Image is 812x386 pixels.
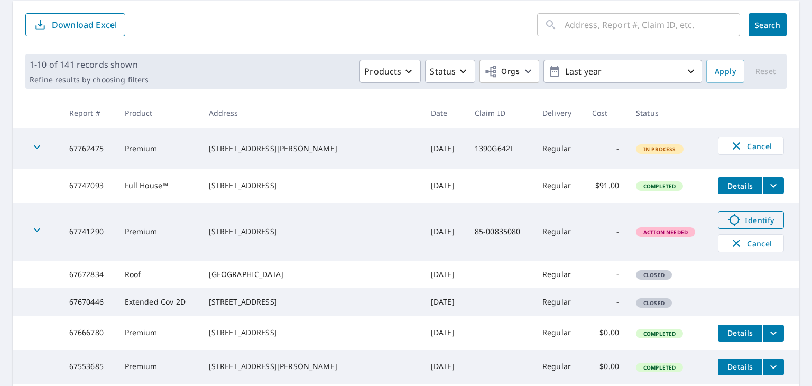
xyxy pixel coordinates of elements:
[61,203,116,261] td: 67741290
[200,97,422,128] th: Address
[422,203,466,261] td: [DATE]
[637,271,671,279] span: Closed
[209,269,414,280] div: [GEOGRAPHIC_DATA]
[584,316,628,350] td: $0.00
[637,330,682,337] span: Completed
[718,177,762,194] button: detailsBtn-67747093
[30,75,149,85] p: Refine results by choosing filters
[534,261,584,288] td: Regular
[425,60,475,83] button: Status
[209,180,414,191] div: [STREET_ADDRESS]
[359,60,421,83] button: Products
[209,143,414,154] div: [STREET_ADDRESS][PERSON_NAME]
[534,203,584,261] td: Regular
[61,288,116,316] td: 67670446
[466,128,534,169] td: 1390G642L
[749,13,787,36] button: Search
[584,169,628,203] td: $91.00
[628,97,709,128] th: Status
[422,288,466,316] td: [DATE]
[466,203,534,261] td: 85-00835080
[724,181,756,191] span: Details
[466,97,534,128] th: Claim ID
[61,350,116,384] td: 67553685
[584,97,628,128] th: Cost
[762,359,784,375] button: filesDropdownBtn-67553685
[209,361,414,372] div: [STREET_ADDRESS][PERSON_NAME]
[762,177,784,194] button: filesDropdownBtn-67747093
[543,60,702,83] button: Last year
[534,128,584,169] td: Regular
[637,228,694,236] span: Action Needed
[534,350,584,384] td: Regular
[762,325,784,342] button: filesDropdownBtn-67666780
[729,237,773,250] span: Cancel
[430,65,456,78] p: Status
[116,97,200,128] th: Product
[116,169,200,203] td: Full House™
[61,316,116,350] td: 67666780
[724,362,756,372] span: Details
[61,169,116,203] td: 67747093
[584,288,628,316] td: -
[61,261,116,288] td: 67672834
[479,60,539,83] button: Orgs
[61,128,116,169] td: 67762475
[534,97,584,128] th: Delivery
[637,182,682,190] span: Completed
[729,140,773,152] span: Cancel
[584,261,628,288] td: -
[637,364,682,371] span: Completed
[52,19,117,31] p: Download Excel
[422,128,466,169] td: [DATE]
[724,328,756,338] span: Details
[718,137,784,155] button: Cancel
[422,261,466,288] td: [DATE]
[116,316,200,350] td: Premium
[715,65,736,78] span: Apply
[422,169,466,203] td: [DATE]
[534,169,584,203] td: Regular
[30,58,149,71] p: 1-10 of 141 records shown
[584,350,628,384] td: $0.00
[422,316,466,350] td: [DATE]
[584,203,628,261] td: -
[718,234,784,252] button: Cancel
[718,325,762,342] button: detailsBtn-67666780
[116,128,200,169] td: Premium
[757,20,778,30] span: Search
[561,62,685,81] p: Last year
[534,316,584,350] td: Regular
[637,145,682,153] span: In Process
[725,214,777,226] span: Identify
[637,299,671,307] span: Closed
[422,350,466,384] td: [DATE]
[364,65,401,78] p: Products
[718,211,784,229] a: Identify
[116,261,200,288] td: Roof
[209,226,414,237] div: [STREET_ADDRESS]
[584,128,628,169] td: -
[209,327,414,338] div: [STREET_ADDRESS]
[706,60,744,83] button: Apply
[422,97,466,128] th: Date
[61,97,116,128] th: Report #
[534,288,584,316] td: Regular
[565,10,740,40] input: Address, Report #, Claim ID, etc.
[718,359,762,375] button: detailsBtn-67553685
[116,203,200,261] td: Premium
[209,297,414,307] div: [STREET_ADDRESS]
[25,13,125,36] button: Download Excel
[116,288,200,316] td: Extended Cov 2D
[484,65,520,78] span: Orgs
[116,350,200,384] td: Premium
